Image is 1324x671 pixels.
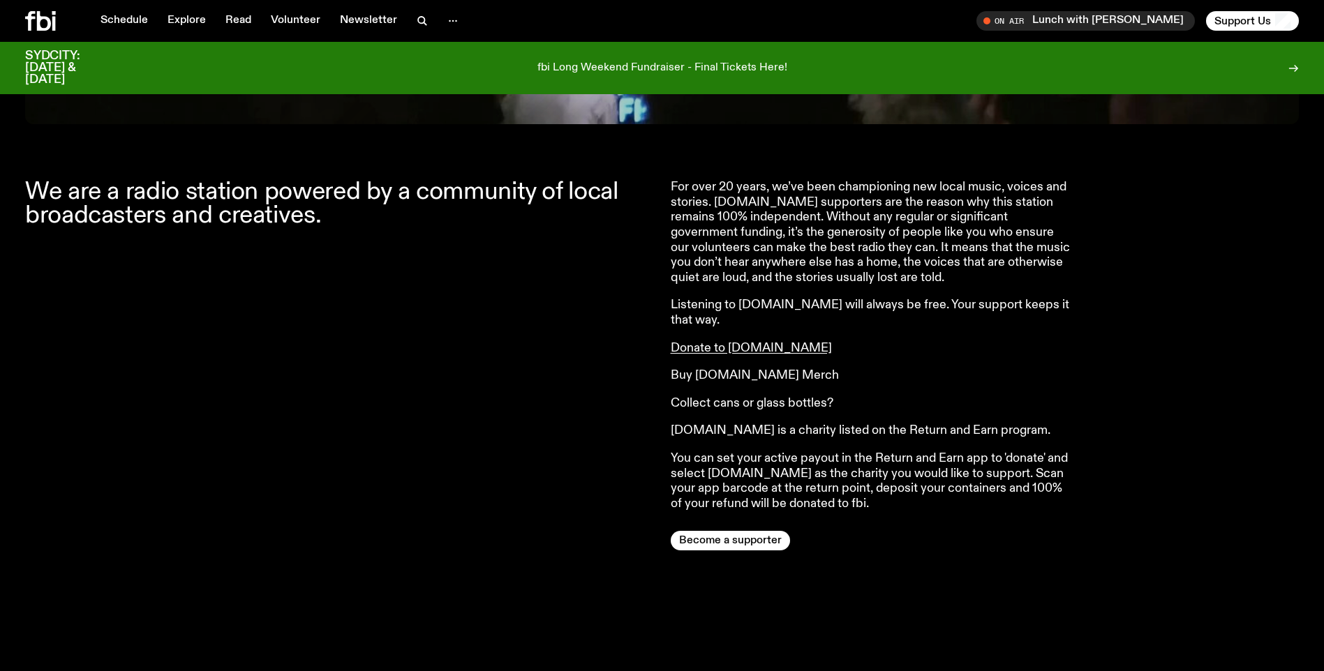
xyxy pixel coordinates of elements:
p: Collect cans or glass bottles? [671,396,1073,412]
a: Buy [DOMAIN_NAME] Merch [671,369,839,382]
a: Newsletter [332,11,406,31]
p: For over 20 years, we’ve been championing new local music, voices and stories. [DOMAIN_NAME] supp... [671,180,1073,285]
p: Listening to [DOMAIN_NAME] will always be free. Your support keeps it that way. [671,298,1073,328]
p: fbi Long Weekend Fundraiser - Final Tickets Here! [537,62,787,75]
button: On AirLunch with [PERSON_NAME] [976,11,1195,31]
a: Read [217,11,260,31]
h2: We are a radio station powered by a community of local broadcasters and creatives. [25,180,654,227]
span: Support Us [1214,15,1271,27]
a: Donate to [DOMAIN_NAME] [671,342,832,354]
a: Explore [159,11,214,31]
a: Schedule [92,11,156,31]
button: Support Us [1206,11,1299,31]
p: You can set your active payout in the Return and Earn app to 'donate' and select [DOMAIN_NAME] as... [671,451,1073,511]
h3: SYDCITY: [DATE] & [DATE] [25,50,114,86]
button: Become a supporter [671,531,790,550]
p: [DOMAIN_NAME] is a charity listed on the Return and Earn program. [671,423,1073,439]
a: Volunteer [262,11,329,31]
